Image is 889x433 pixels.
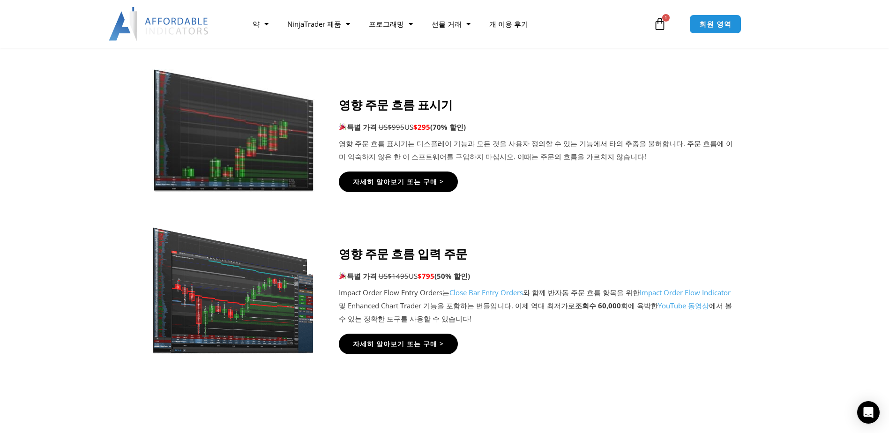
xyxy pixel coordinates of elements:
font: 약 [253,19,260,29]
a: 자세히 알아보기 또는 구매 > [339,334,458,354]
p: US [339,121,738,134]
a: Impact Order Flow Indicator [640,288,731,297]
span: US$1495 [379,271,409,281]
p: Impact Order Flow Entry Orders는 와 함께 반자동 주문 흐름 항목을 위한 및 Enhanced Chart Trader 기능을 포함하는 번들입니다. 이제 ... [339,286,738,326]
span: 자세히 알아보기 또는 구매 > [353,179,444,185]
font: 프로그래밍 [369,19,404,29]
span: 자세히 알아보기 또는 구매 > [353,341,444,347]
span: $795 [418,271,434,281]
a: 약 [243,13,278,35]
span: US$995 [379,122,404,132]
font: NinjaTrader 제품 [287,19,341,29]
a: 자세히 알아보기 또는 구매 > [339,172,458,192]
p: US [339,270,738,283]
span: 회원 영역 [699,21,732,28]
span: 1 [662,14,670,22]
a: YouTube 동영상 [658,301,709,310]
b: (70% 할인) [430,122,466,132]
nav: 메뉴 [243,13,651,35]
strong: 영향 주문 흐름 표시기 [339,97,453,112]
img: 🎉 [339,123,346,130]
a: 1 [639,10,680,37]
p: 영향 주문 흐름 표시기는 디스플레이 기능과 모든 것을 사용자 정의할 수 있는 기능에서 타의 추종을 불허합니다. 주문 흐름에 이미 익숙하지 않은 한 이 소프트웨어를 구입하지 마... [339,137,738,164]
a: 회원 영역 [689,15,741,34]
strong: 조회수 60,000 [575,301,621,310]
a: NinjaTrader 제품 [278,13,359,35]
a: 프로그래밍 [359,13,422,35]
strong: 영향 주문 흐름 입력 주문 [339,246,467,261]
strong: 특별 가격 [339,271,377,281]
div: 인터콤 메신저 열기 [857,401,880,424]
b: (50% 할인) [434,271,470,281]
img: LogoAI | Affordable Indicators – NinjaTrader [109,7,209,41]
img: Screenshot_1 | Affordable Indicators – NinjaTrader [152,216,315,356]
a: 개 이용 후기 [480,13,538,35]
img: 🎉 [339,272,346,279]
a: Close Bar Entry Orders [449,288,523,297]
a: 선물 거래 [422,13,480,35]
span: $295 [413,122,430,132]
img: TTPOrderFlow | Affordable Indicators – NinjaTrader [152,69,315,192]
font: 선물 거래 [432,19,462,29]
strong: 특별 가격 [339,122,377,132]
